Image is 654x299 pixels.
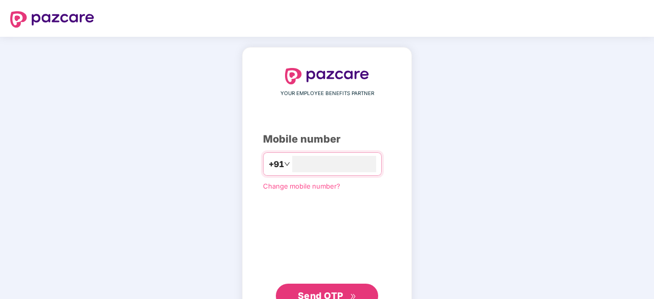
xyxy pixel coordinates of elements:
span: +91 [269,158,284,171]
a: Change mobile number? [263,182,340,190]
div: Mobile number [263,131,391,147]
span: down [284,161,290,167]
img: logo [285,68,369,84]
span: YOUR EMPLOYEE BENEFITS PARTNER [280,89,374,98]
img: logo [10,11,94,28]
